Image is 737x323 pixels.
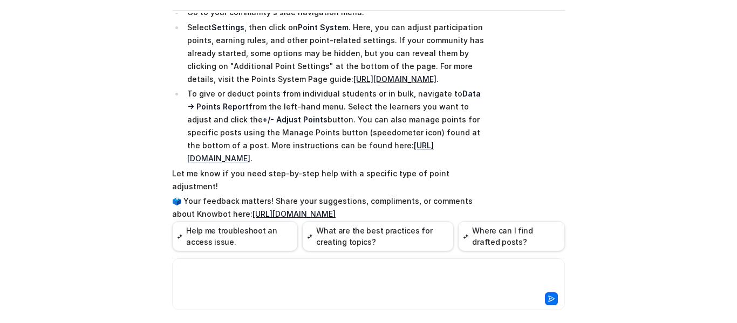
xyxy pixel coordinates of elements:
button: What are the best practices for creating topics? [302,221,454,251]
p: 🗳️ Your feedback matters! Share your suggestions, compliments, or comments about Knowbot here: [172,195,488,221]
button: Where can I find drafted posts? [458,221,565,251]
p: To give or deduct points from individual students or in bulk, navigate to from the left-hand menu... [187,87,488,165]
p: Select , then click on . Here, you can adjust participation points, earning rules, and other poin... [187,21,488,86]
button: Help me troubleshoot an access issue. [172,221,298,251]
strong: +/- Adjust Points [263,115,327,124]
a: [URL][DOMAIN_NAME] [353,74,436,84]
strong: Settings [211,23,244,32]
p: Let me know if you need step-by-step help with a specific type of point adjustment! [172,167,488,193]
a: [URL][DOMAIN_NAME] [253,209,336,218]
strong: Point System [298,23,349,32]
